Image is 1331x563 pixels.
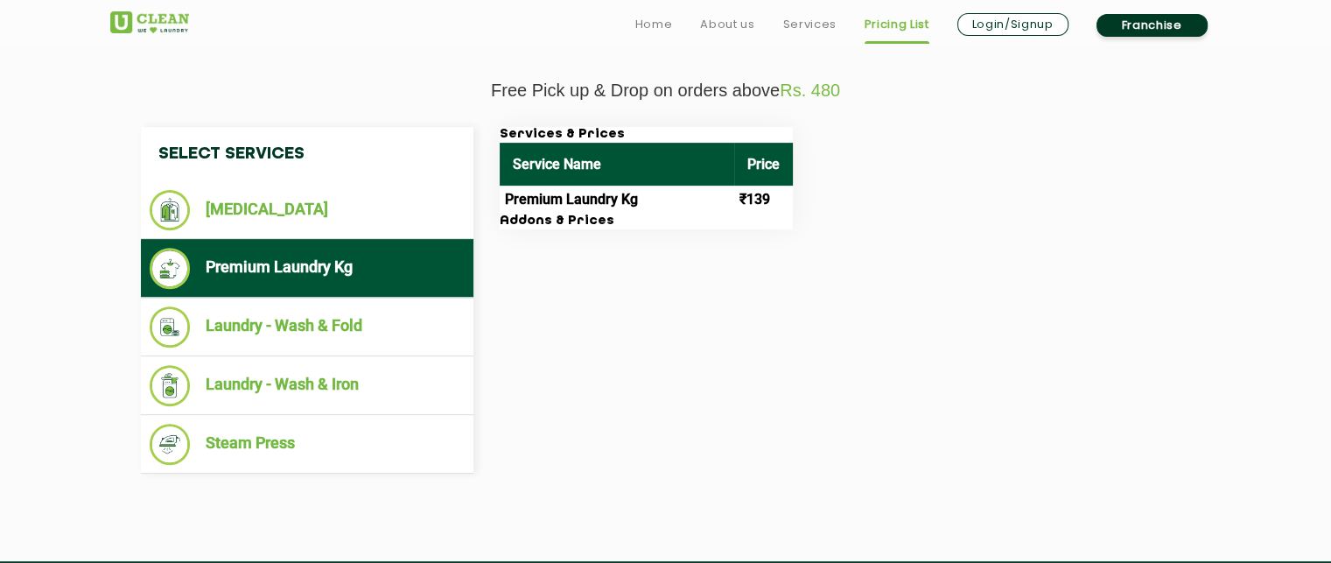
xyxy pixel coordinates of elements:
img: Laundry - Wash & Fold [150,306,191,348]
a: Pricing List [865,14,929,35]
span: Rs. 480 [780,81,840,100]
h4: Select Services [141,127,473,181]
img: Premium Laundry Kg [150,248,191,289]
td: Premium Laundry Kg [500,186,734,214]
li: [MEDICAL_DATA] [150,190,465,230]
td: ₹139 [734,186,793,214]
a: Login/Signup [957,13,1068,36]
a: About us [700,14,754,35]
th: Price [734,143,793,186]
th: Service Name [500,143,734,186]
a: Franchise [1096,14,1208,37]
li: Laundry - Wash & Iron [150,365,465,406]
img: Dry Cleaning [150,190,191,230]
a: Services [782,14,836,35]
img: Laundry - Wash & Iron [150,365,191,406]
img: Steam Press [150,424,191,465]
h3: Addons & Prices [500,214,793,229]
a: Home [635,14,673,35]
img: UClean Laundry and Dry Cleaning [110,11,189,33]
li: Laundry - Wash & Fold [150,306,465,348]
p: Free Pick up & Drop on orders above [110,81,1222,101]
h3: Services & Prices [500,127,793,143]
li: Steam Press [150,424,465,465]
li: Premium Laundry Kg [150,248,465,289]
